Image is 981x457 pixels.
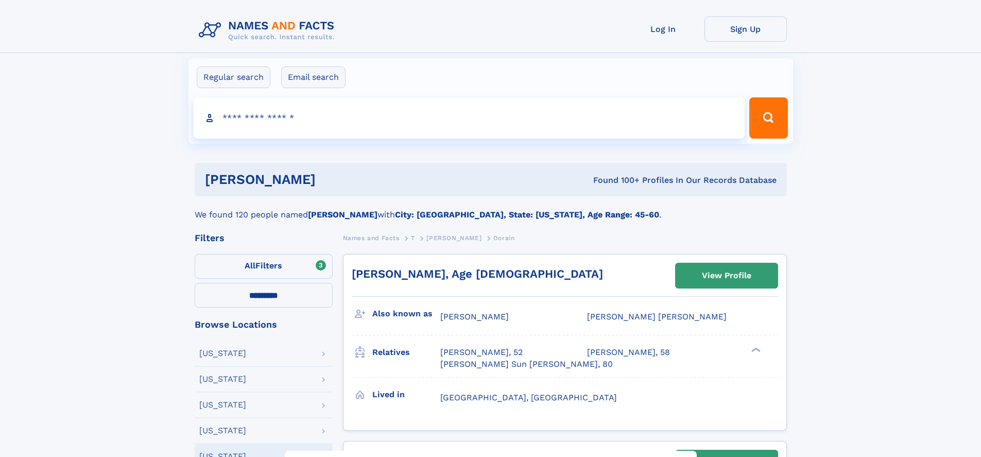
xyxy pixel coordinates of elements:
a: [PERSON_NAME], 52 [440,347,523,358]
div: [US_STATE] [199,401,246,409]
div: [US_STATE] [199,427,246,435]
div: ❯ [749,347,761,353]
h3: Lived in [372,386,440,403]
b: City: [GEOGRAPHIC_DATA], State: [US_STATE], Age Range: 45-60 [395,210,659,219]
div: Found 100+ Profiles In Our Records Database [454,175,777,186]
span: All [245,261,255,270]
div: We found 120 people named with . [195,196,787,221]
span: [PERSON_NAME] [440,312,509,321]
a: T [411,231,415,244]
span: Dorain [493,234,515,242]
button: Search Button [749,97,787,139]
img: Logo Names and Facts [195,16,343,44]
span: [GEOGRAPHIC_DATA], [GEOGRAPHIC_DATA] [440,393,617,402]
div: [US_STATE] [199,375,246,383]
a: [PERSON_NAME], 58 [587,347,670,358]
a: Log In [622,16,704,42]
b: [PERSON_NAME] [308,210,377,219]
h3: Relatives [372,344,440,361]
a: View Profile [676,263,778,288]
a: Sign Up [704,16,787,42]
h1: [PERSON_NAME] [205,173,455,186]
label: Regular search [197,66,270,88]
h3: Also known as [372,305,440,323]
a: [PERSON_NAME] Sun [PERSON_NAME], 80 [440,359,613,370]
div: Filters [195,233,333,243]
a: Names and Facts [343,231,400,244]
a: [PERSON_NAME] [426,231,481,244]
div: View Profile [702,264,751,287]
a: [PERSON_NAME], Age [DEMOGRAPHIC_DATA] [352,267,603,280]
input: search input [194,97,745,139]
label: Filters [195,254,333,279]
label: Email search [281,66,346,88]
span: [PERSON_NAME] [PERSON_NAME] [587,312,727,321]
span: [PERSON_NAME] [426,234,481,242]
div: [US_STATE] [199,349,246,358]
div: Browse Locations [195,320,333,329]
span: T [411,234,415,242]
